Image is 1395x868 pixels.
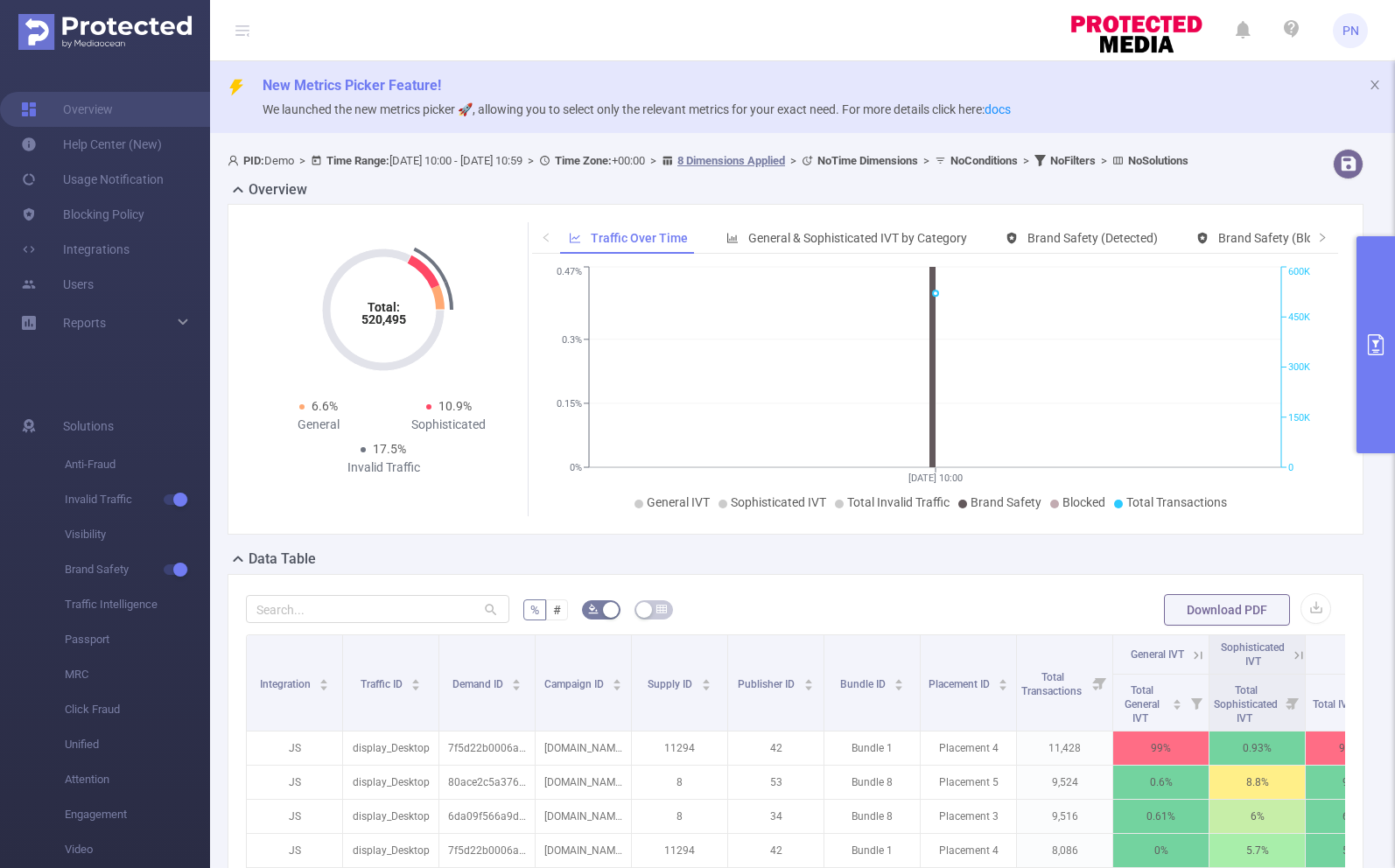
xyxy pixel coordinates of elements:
[1221,641,1285,668] span: Sophisticated IVT
[536,731,631,765] p: [DOMAIN_NAME]
[785,154,802,167] span: >
[21,127,162,162] a: Help Center (New)
[921,731,1016,765] p: Placement 4
[319,676,329,682] i: icon: caret-up
[824,834,920,867] p: Bundle 1
[840,678,888,690] span: Bundle ID
[65,447,210,482] span: Anti-Fraud
[1172,696,1182,707] div: Sort
[249,179,307,200] h2: Overview
[65,482,210,517] span: Invalid Traffic
[562,334,582,346] tspan: 0.3%
[588,604,599,614] i: icon: bg-colors
[21,92,113,127] a: Overview
[343,800,438,833] p: display_Desktop
[557,398,582,409] tspan: 0.15%
[999,683,1008,689] i: icon: caret-down
[439,731,535,765] p: 7f5d22b0006ab5a
[1027,231,1158,245] span: Brand Safety (Detected)
[246,595,509,623] input: Search...
[929,678,992,690] span: Placement ID
[648,678,695,690] span: Supply ID
[439,766,535,799] p: 80ace2c5a376799
[361,312,406,326] tspan: 520,495
[63,305,106,340] a: Reports
[985,102,1011,116] a: docs
[536,800,631,833] p: [DOMAIN_NAME]
[65,692,210,727] span: Click Fraud
[921,766,1016,799] p: Placement 5
[65,832,210,867] span: Video
[260,678,313,690] span: Integration
[326,154,389,167] b: Time Range:
[1288,311,1310,323] tspan: 450K
[632,731,727,765] p: 11294
[228,79,245,96] i: icon: thunderbolt
[1369,75,1381,94] button: icon: close
[894,683,904,689] i: icon: caret-down
[728,731,824,765] p: 42
[65,657,210,692] span: MRC
[536,834,631,867] p: [DOMAIN_NAME]
[1062,495,1105,509] span: Blocked
[998,676,1008,687] div: Sort
[249,549,316,570] h2: Data Table
[908,472,963,484] tspan: [DATE] 10:00
[63,316,106,330] span: Reports
[1125,684,1160,724] span: Total General IVT
[1128,154,1188,167] b: No Solutions
[511,676,522,687] div: Sort
[1018,154,1034,167] span: >
[1218,231,1343,245] span: Brand Safety (Blocked)
[247,834,342,867] p: JS
[1164,594,1290,626] button: Download PDF
[247,766,342,799] p: JS
[613,676,622,682] i: icon: caret-up
[748,231,967,245] span: General & Sophisticated IVT by Category
[1088,635,1112,731] i: Filter menu
[553,603,561,617] span: #
[1209,834,1305,867] p: 5.7%
[410,676,421,687] div: Sort
[824,766,920,799] p: Bundle 8
[512,676,522,682] i: icon: caret-up
[21,197,144,232] a: Blocking Policy
[228,154,1188,167] span: Demo [DATE] 10:00 - [DATE] 10:59 +00:00
[1050,154,1096,167] b: No Filters
[21,267,94,302] a: Users
[1342,13,1359,48] span: PN
[411,676,421,682] i: icon: caret-up
[1288,412,1310,423] tspan: 150K
[247,800,342,833] p: JS
[701,676,712,687] div: Sort
[632,834,727,867] p: 11294
[999,676,1008,682] i: icon: caret-up
[894,676,904,682] i: icon: caret-up
[894,676,904,687] div: Sort
[728,766,824,799] p: 53
[541,232,551,242] i: icon: left
[512,683,522,689] i: icon: caret-down
[1113,834,1209,867] p: 0%
[1017,766,1112,799] p: 9,524
[319,676,329,687] div: Sort
[319,458,449,477] div: Invalid Traffic
[368,300,400,314] tspan: Total:
[343,766,438,799] p: display_Desktop
[731,495,826,509] span: Sophisticated IVT
[263,77,441,94] span: New Metrics Picker Feature!
[1113,800,1209,833] p: 0.61%
[921,800,1016,833] p: Placement 3
[1317,232,1328,242] i: icon: right
[1288,267,1310,278] tspan: 600K
[312,399,338,413] span: 6.6%
[18,14,192,50] img: Protected Media
[1131,648,1184,661] span: General IVT
[1017,834,1112,867] p: 8,086
[803,683,813,689] i: icon: caret-down
[1209,766,1305,799] p: 8.8%
[247,731,342,765] p: JS
[701,676,711,682] i: icon: caret-up
[65,552,210,587] span: Brand Safety
[647,495,710,509] span: General IVT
